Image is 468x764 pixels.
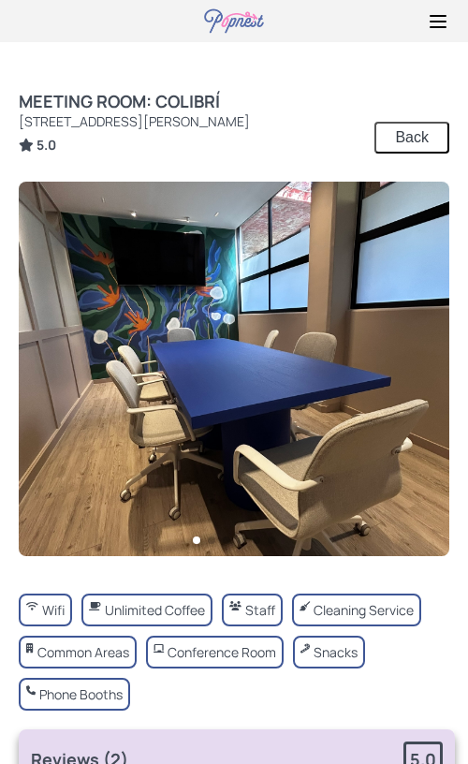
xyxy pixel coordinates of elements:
[19,182,449,556] img: Estudio Popnest
[245,601,275,619] div: Staff
[19,90,220,112] strong: Meeting Room: Colibrí
[314,601,414,619] div: Cleaning Service
[374,122,449,154] button: Back
[314,643,358,661] div: Snacks
[42,601,65,619] div: Wifi
[168,643,276,661] div: Conference Room
[37,136,56,154] strong: 5.0
[37,643,129,661] div: Common Areas
[105,601,205,619] div: Unlimited Coffee
[19,112,250,130] div: [STREET_ADDRESS][PERSON_NAME]
[39,685,123,703] div: Phone Booths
